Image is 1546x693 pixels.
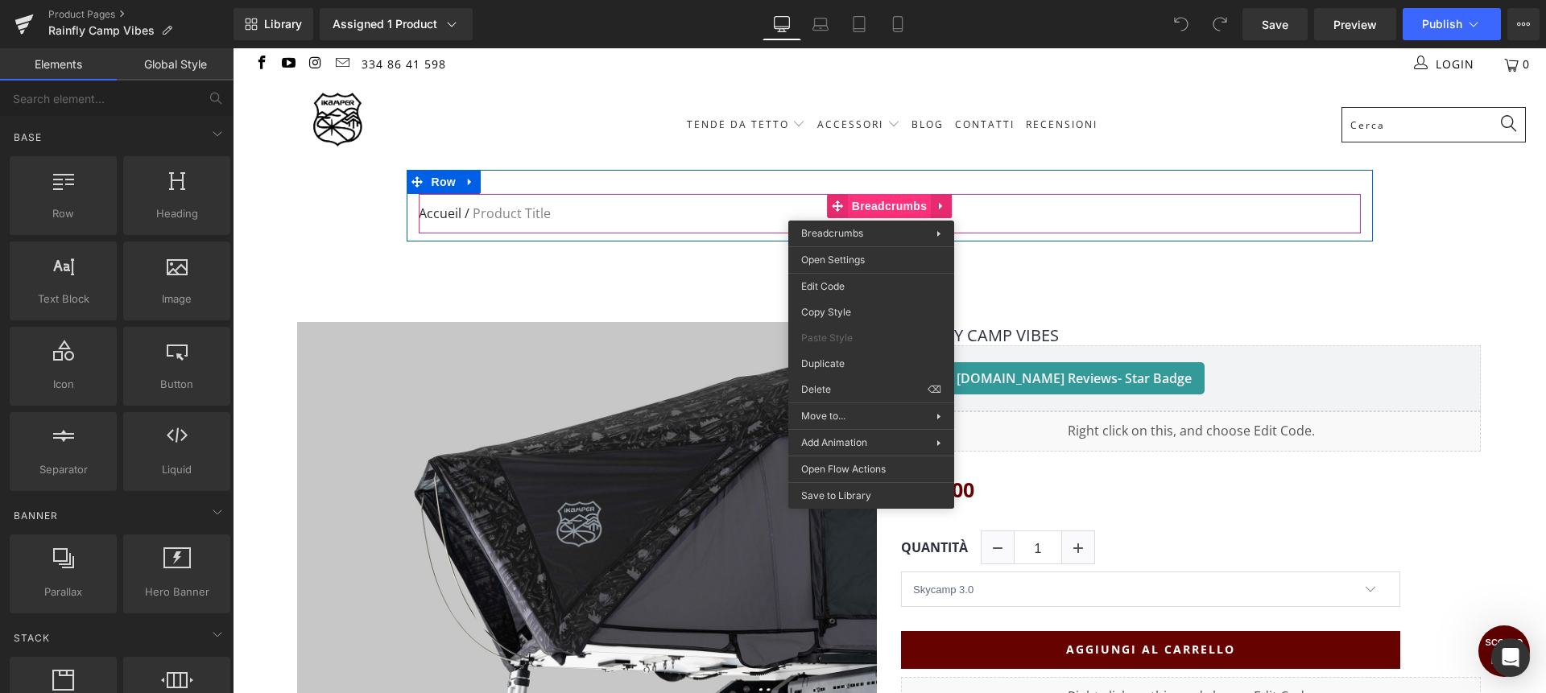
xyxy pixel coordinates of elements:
[1314,8,1396,40] a: Preview
[668,431,742,452] span: €289.00
[1165,8,1197,40] button: Undo
[1204,8,1236,40] button: Redo
[48,8,234,21] a: Product Pages
[840,8,878,40] a: Tablet
[128,376,225,393] span: Button
[668,583,1168,621] button: AGGIUNGI AL CARRELLO
[801,462,941,476] span: Open Flow Actions
[801,8,840,40] a: Laptop
[63,32,147,110] img: iKamper Italia
[20,8,36,23] a: iKamper Italia on Facebook
[195,122,227,146] span: Row
[14,461,112,478] span: Separator
[14,205,112,222] span: Row
[12,630,52,646] span: Stack
[12,508,60,523] span: Banner
[801,253,941,267] span: Open Settings
[1403,8,1501,40] button: Publish
[698,146,719,170] a: Expand / Collapse
[724,320,959,340] span: [DOMAIN_NAME] Reviews
[264,17,302,31] span: Library
[801,435,936,450] span: Add Animation
[333,16,460,32] div: Assigned 1 Product
[793,56,865,97] a: RECENSIONI
[585,56,668,97] a: ACCESSORI
[117,48,234,80] a: Global Style
[878,8,917,40] a: Mobile
[833,593,1002,608] span: AGGIUNGI AL CARRELLO
[234,8,313,40] a: New Library
[128,461,225,478] span: Liquid
[801,382,928,397] span: Delete
[1333,16,1377,33] span: Preview
[14,376,112,393] span: Icon
[928,382,941,397] span: ⌫
[1507,8,1540,40] button: More
[1491,638,1530,677] div: Open Intercom Messenger
[801,227,863,239] span: Breadcrumbs
[801,305,941,320] span: Copy Style
[229,155,240,176] span: /
[679,56,711,97] a: BLOG
[801,331,941,345] span: Paste Style
[615,146,699,170] span: Breadcrumbs
[763,8,801,40] a: Desktop
[1109,59,1293,94] input: Cerca
[128,584,225,600] span: Hero Banner
[454,56,573,97] a: TENDE DA TETTO
[1262,16,1288,33] span: Save
[128,205,225,222] span: Heading
[668,278,826,297] a: Rainfly Camp Vibes
[186,155,229,176] a: Accueil
[722,56,782,97] a: CONTATTI
[801,357,941,371] span: Duplicate
[801,489,941,503] span: Save to Library
[668,492,749,507] label: Quantità
[101,8,118,23] a: Email iKamper Italia
[128,291,225,307] span: Image
[1422,18,1462,31] span: Publish
[74,8,90,23] a: iKamper Italia on Instagram
[227,122,248,146] a: Expand / Collapse
[48,24,155,37] span: Rainfly Camp Vibes
[12,130,43,145] span: Base
[801,279,941,294] span: Edit Code
[885,321,959,339] span: - Star Badge
[48,8,64,23] a: iKamper Italia on YouTube
[64,274,644,660] img: Rainfly Camp Vibes
[801,409,936,423] span: Move to...
[14,291,112,307] span: Text Block
[14,584,112,600] span: Parallax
